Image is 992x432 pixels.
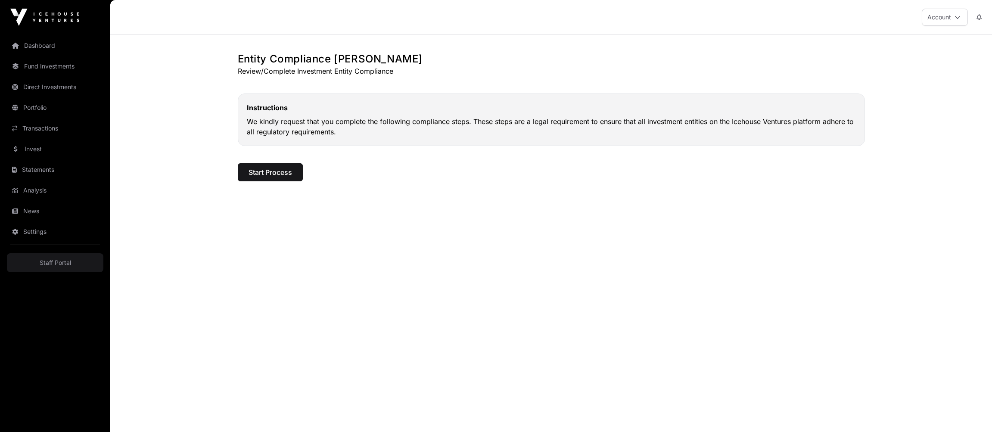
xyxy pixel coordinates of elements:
button: Start Process [238,163,303,181]
img: Icehouse Ventures Logo [10,9,79,26]
strong: Instructions [247,103,288,112]
span: Start Process [249,167,292,177]
a: News [7,202,103,221]
a: Settings [7,222,103,241]
p: Review/Complete Investment Entity Compliance [238,66,865,76]
h1: Entity Compliance [PERSON_NAME] [238,52,865,66]
button: Account [922,9,968,26]
a: Portfolio [7,98,103,117]
p: We kindly request that you complete the following compliance steps. These steps are a legal requi... [247,116,856,137]
a: Start Process [238,172,303,180]
a: Direct Investments [7,78,103,96]
a: Staff Portal [7,253,103,272]
a: Transactions [7,119,103,138]
a: Fund Investments [7,57,103,76]
a: Statements [7,160,103,179]
a: Dashboard [7,36,103,55]
a: Invest [7,140,103,159]
a: Analysis [7,181,103,200]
